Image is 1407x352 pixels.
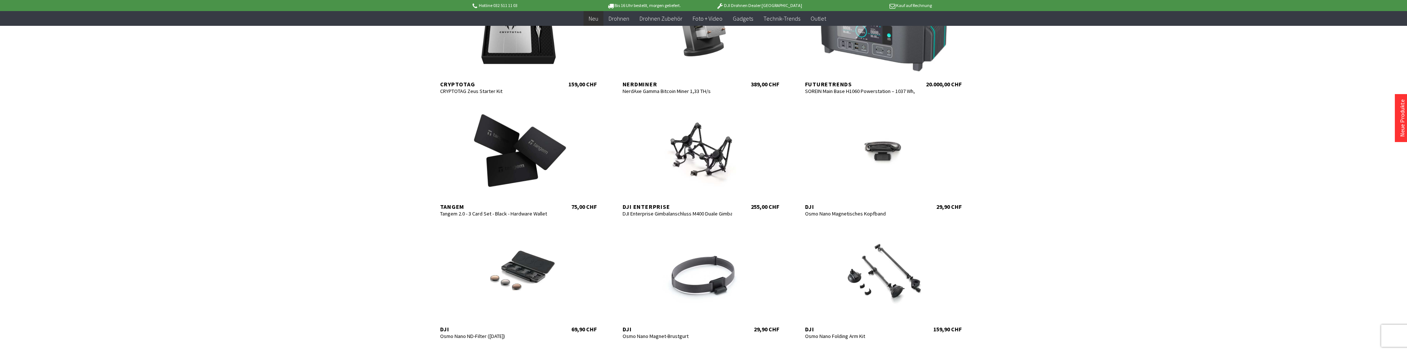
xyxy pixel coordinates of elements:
p: Bis 16 Uhr bestellt, morgen geliefert. [586,1,701,10]
div: Tangem [440,203,550,210]
div: 75,00 CHF [571,203,597,210]
a: DJI Osmo Nano Magnetisches Kopfband 29,90 CHF [798,107,969,210]
span: Drohnen [609,15,629,22]
a: Tangem Tangem 2.0 - 3 Card Set - Black - Hardware Wallet 75,00 CHF [433,107,604,210]
a: Neu [584,11,603,26]
p: Hotline 032 511 11 03 [471,1,586,10]
div: NerdAxe Gamma Bitcoin Miner 1,33 TH/s [623,88,732,94]
a: Outlet [805,11,831,26]
a: DJI Enterprise DJI Enterprise Gimbalanschluss M400 Duale Gimbal-Verbindung 255,00 CHF [615,107,787,210]
div: Tangem 2.0 - 3 Card Set - Black - Hardware Wallet [440,210,550,217]
div: DJI [805,203,915,210]
a: Neue Produkte [1399,99,1406,137]
div: Futuretrends [805,80,915,88]
div: Nerdminer [623,80,732,88]
div: SOREIN Main Base H1060 Powerstation – 1037 Wh, 2200 W, LiFePO4 [805,88,915,94]
a: Gadgets [728,11,758,26]
div: 255,00 CHF [751,203,779,210]
div: DJI [805,325,915,333]
div: Osmo Nano Magnet-Brustgurt [623,333,732,339]
span: Outlet [811,15,826,22]
div: CRYPTOTAG Zeus Starter Kit [440,88,550,94]
span: Drohnen Zubehör [640,15,682,22]
a: DJI Osmo Nano Folding Arm Kit 159,90 CHF [798,230,969,333]
div: DJI Enterprise [623,203,732,210]
div: 29,90 CHF [754,325,779,333]
div: Osmo Nano Magnetisches Kopfband [805,210,915,217]
div: 159,00 CHF [568,80,597,88]
a: Drohnen Zubehör [634,11,687,26]
div: 69,90 CHF [571,325,597,333]
a: Drohnen [603,11,634,26]
p: DJI Drohnen Dealer [GEOGRAPHIC_DATA] [701,1,816,10]
span: Technik-Trends [763,15,800,22]
div: 159,90 CHF [933,325,962,333]
p: Kauf auf Rechnung [817,1,932,10]
div: 20.000,00 CHF [926,80,962,88]
a: Foto + Video [687,11,728,26]
div: Osmo Nano Folding Arm Kit [805,333,915,339]
a: DJI Osmo Nano Magnet-Brustgurt 29,90 CHF [615,230,787,333]
a: Technik-Trends [758,11,805,26]
span: Gadgets [733,15,753,22]
div: DJI [440,325,550,333]
div: DJI Enterprise Gimbalanschluss M400 Duale Gimbal-Verbindung [623,210,732,217]
div: 389,00 CHF [751,80,779,88]
span: Neu [589,15,598,22]
div: 29,90 CHF [936,203,962,210]
span: Foto + Video [693,15,722,22]
div: CRYPTOTAG [440,80,550,88]
a: DJI Osmo Nano ND-Filter ([DATE]) 69,90 CHF [433,230,604,333]
div: Osmo Nano ND-Filter ([DATE]) [440,333,550,339]
div: DJI [623,325,732,333]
